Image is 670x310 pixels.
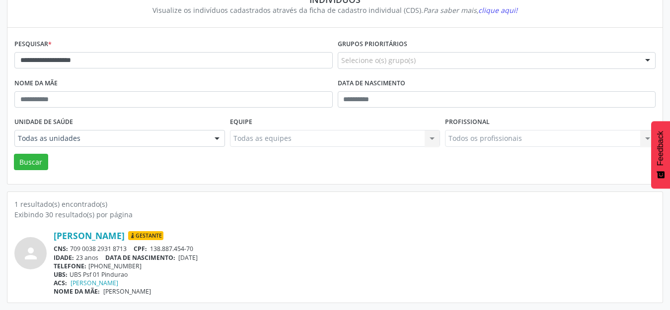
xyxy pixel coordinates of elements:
span: [DATE] [178,253,198,262]
span: TELEFONE: [54,262,86,270]
label: Profissional [445,115,490,130]
a: [PERSON_NAME] [71,279,118,287]
button: Feedback - Mostrar pesquisa [651,121,670,188]
div: 23 anos [54,253,656,262]
label: Pesquisar [14,37,52,52]
label: Data de nascimento [338,76,405,91]
div: [PHONE_NUMBER] [54,262,656,270]
span: IDADE: [54,253,74,262]
span: CPF: [134,245,147,253]
span: CNS: [54,245,68,253]
div: UBS Psf 01 Pindurao [54,270,656,279]
span: NOME DA MÃE: [54,287,100,296]
span: ACS: [54,279,67,287]
i: person [22,245,40,262]
div: 709 0038 2931 8713 [54,245,656,253]
span: UBS: [54,270,68,279]
span: Feedback [656,131,665,166]
i: Para saber mais, [423,5,518,15]
button: Buscar [14,154,48,171]
span: clique aqui! [478,5,518,15]
label: Nome da mãe [14,76,58,91]
span: [PERSON_NAME] [103,287,151,296]
div: 1 resultado(s) encontrado(s) [14,199,656,209]
a: [PERSON_NAME] [54,230,125,241]
span: Todas as unidades [18,133,205,143]
span: Gestante [128,231,163,240]
span: Selecione o(s) grupo(s) [341,55,416,65]
div: Visualize os indivíduos cadastrados através da ficha de cadastro individual (CDS). [21,5,649,15]
span: DATA DE NASCIMENTO: [105,253,175,262]
span: 138.887.454-70 [150,245,193,253]
label: Equipe [230,115,252,130]
label: Grupos prioritários [338,37,407,52]
label: Unidade de saúde [14,115,73,130]
div: Exibindo 30 resultado(s) por página [14,209,656,220]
